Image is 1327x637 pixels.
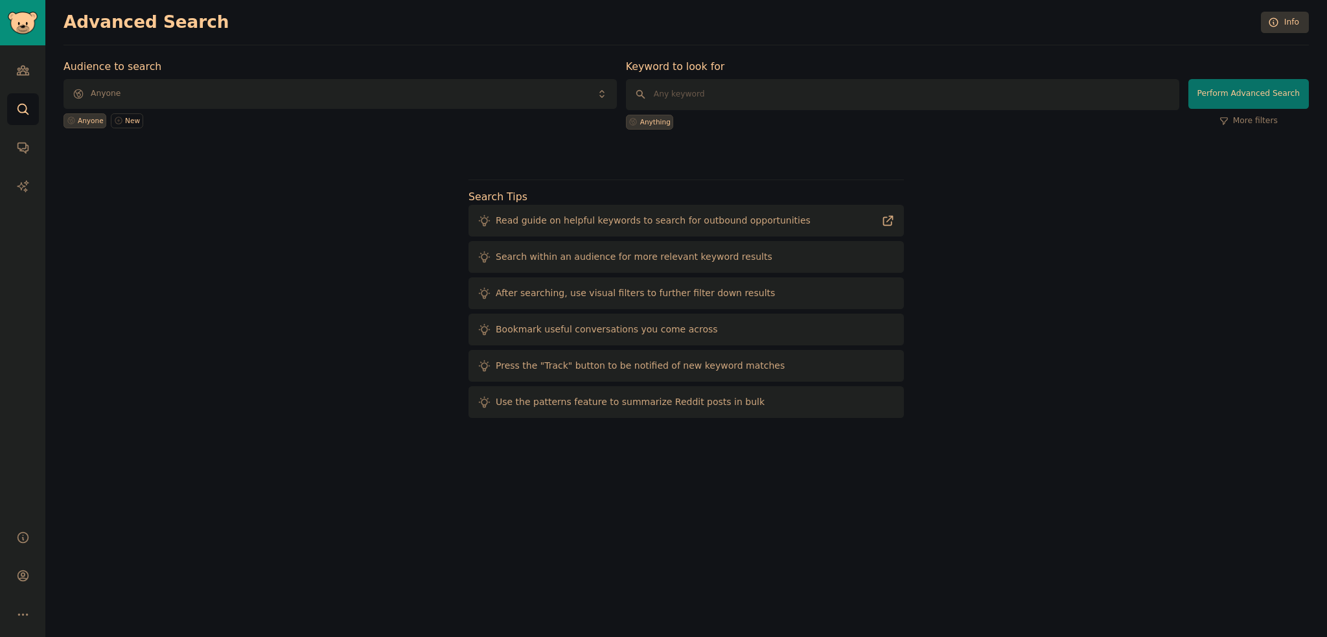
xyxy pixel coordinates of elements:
div: Press the "Track" button to be notified of new keyword matches [496,359,785,373]
label: Audience to search [63,60,161,73]
div: New [125,116,140,125]
div: After searching, use visual filters to further filter down results [496,286,775,300]
a: New [111,113,143,128]
div: Search within an audience for more relevant keyword results [496,250,772,264]
label: Search Tips [468,191,527,203]
label: Keyword to look for [626,60,725,73]
input: Any keyword [626,79,1179,110]
img: GummySearch logo [8,12,38,34]
div: Bookmark useful conversations you come across [496,323,718,336]
a: More filters [1219,115,1278,127]
a: Info [1261,12,1309,34]
h2: Advanced Search [63,12,1254,33]
button: Perform Advanced Search [1188,79,1309,109]
div: Use the patterns feature to summarize Reddit posts in bulk [496,395,765,409]
button: Anyone [63,79,617,109]
div: Anyone [78,116,104,125]
div: Anything [640,117,671,126]
div: Read guide on helpful keywords to search for outbound opportunities [496,214,811,227]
